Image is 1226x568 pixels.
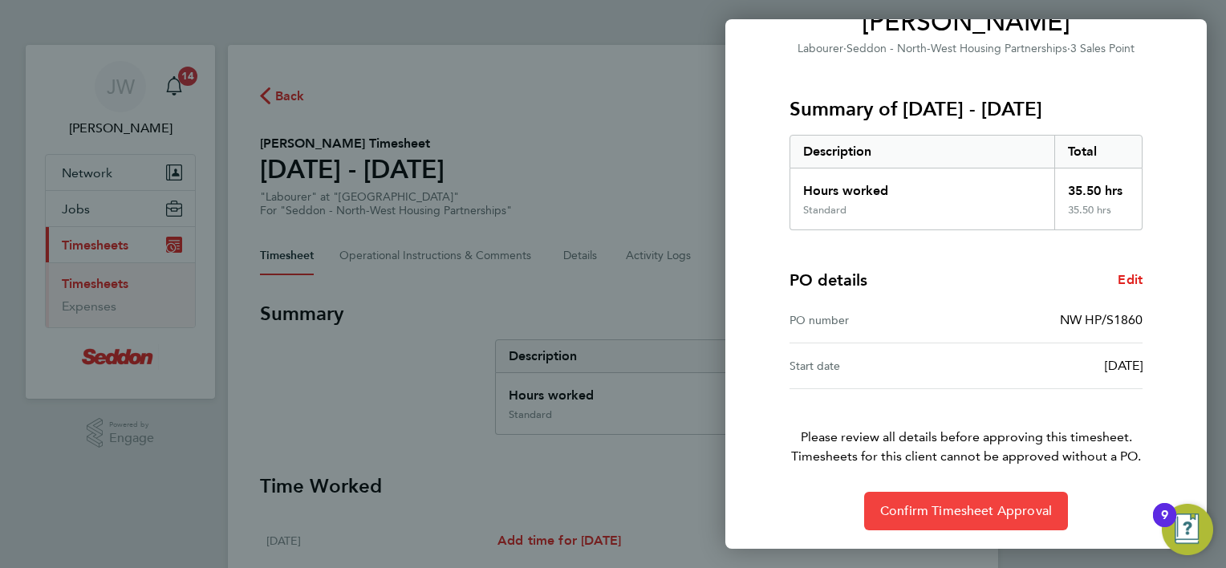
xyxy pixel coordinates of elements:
div: 9 [1161,515,1168,536]
div: Start date [790,356,966,375]
span: Confirm Timesheet Approval [880,503,1052,519]
div: Summary of 25 - 31 Aug 2025 [790,135,1143,230]
a: Edit [1118,270,1143,290]
span: Timesheets for this client cannot be approved without a PO. [770,447,1162,466]
h3: Summary of [DATE] - [DATE] [790,96,1143,122]
span: Seddon - North-West Housing Partnerships [846,42,1067,55]
p: Please review all details before approving this timesheet. [770,389,1162,466]
button: Open Resource Center, 9 new notifications [1162,504,1213,555]
span: Labourer [798,42,843,55]
div: Description [790,136,1054,168]
span: · [843,42,846,55]
button: Confirm Timesheet Approval [864,492,1068,530]
div: Total [1054,136,1143,168]
span: NW HP/S1860 [1060,312,1143,327]
span: [PERSON_NAME] [790,6,1143,39]
span: · [1067,42,1070,55]
span: Edit [1118,272,1143,287]
div: PO number [790,310,966,330]
div: Hours worked [790,168,1054,204]
h4: PO details [790,269,867,291]
div: 35.50 hrs [1054,204,1143,229]
div: 35.50 hrs [1054,168,1143,204]
div: [DATE] [966,356,1143,375]
span: 3 Sales Point [1070,42,1135,55]
div: Standard [803,204,846,217]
